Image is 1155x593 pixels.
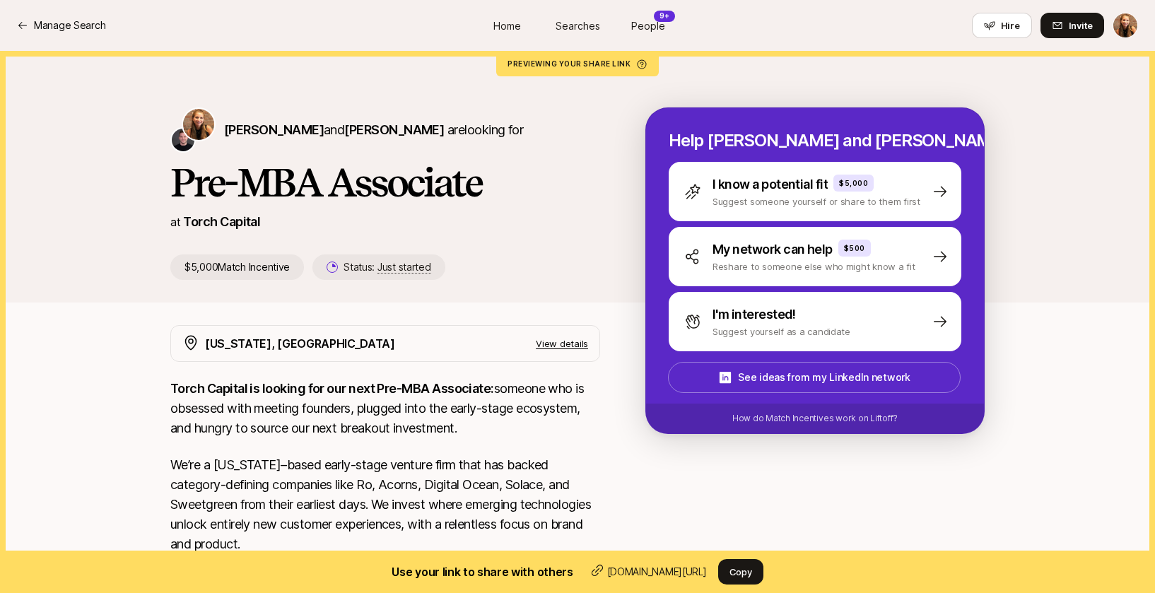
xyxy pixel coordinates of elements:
a: People9+ [613,13,684,39]
span: Home [493,18,521,33]
button: See ideas from my LinkedIn network [668,362,961,393]
strong: Torch Capital is looking for our next Pre-MBA Associate: [170,381,494,396]
p: Status: [344,259,430,276]
p: $5,000 Match Incentive [170,254,304,280]
p: I'm interested! [713,305,796,324]
span: [PERSON_NAME] [224,122,324,137]
h1: Pre-MBA Associate [170,161,600,204]
p: [DOMAIN_NAME][URL] [607,563,707,580]
span: [PERSON_NAME] [344,122,444,137]
span: Just started [377,261,431,274]
p: Previewing your share link [508,59,647,68]
p: are looking for [224,120,523,140]
a: Searches [542,13,613,39]
p: at [170,213,180,231]
p: I know a potential fit [713,175,828,194]
p: My network can help [713,240,833,259]
button: Hire [972,13,1032,38]
p: [US_STATE], [GEOGRAPHIC_DATA] [205,334,395,353]
span: People [631,18,665,33]
p: 9+ [659,11,669,21]
img: Katie Reiner [183,109,214,140]
span: Searches [556,18,600,33]
p: $5,000 [839,177,868,189]
span: and [324,122,444,137]
p: We’re a [US_STATE]–based early-stage venture firm that has backed category-defining companies lik... [170,455,600,554]
p: Help [PERSON_NAME] and [PERSON_NAME] hire [669,131,961,151]
img: Christopher Harper [172,129,194,151]
button: Katie Reiner [1113,13,1138,38]
p: Manage Search [34,17,105,34]
a: Torch Capital [183,214,260,229]
p: How do Match Incentives work on Liftoff? [732,412,898,425]
a: Home [471,13,542,39]
span: Hire [1001,18,1020,33]
h2: Use your link to share with others [392,563,573,581]
img: Katie Reiner [1113,13,1137,37]
p: Suggest yourself as a candidate [713,324,850,339]
button: Copy [718,559,763,585]
p: $500 [844,242,865,254]
button: Invite [1040,13,1104,38]
p: View details [536,336,588,351]
p: See ideas from my LinkedIn network [738,369,910,386]
p: Suggest someone yourself or share to them first [713,194,920,209]
span: Invite [1069,18,1093,33]
p: Reshare to someone else who might know a fit [713,259,915,274]
p: someone who is obsessed with meeting founders, plugged into the early-stage ecosystem, and hungry... [170,379,600,438]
